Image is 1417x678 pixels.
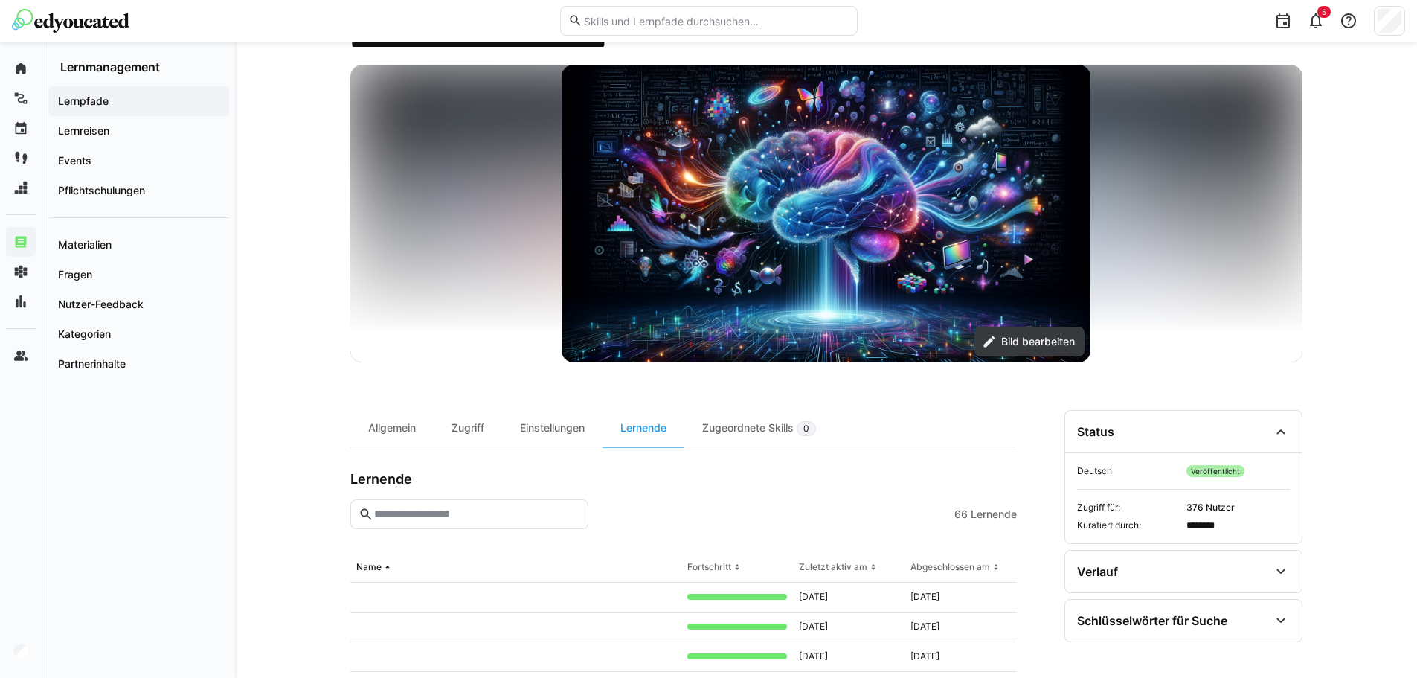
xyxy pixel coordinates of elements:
[799,561,867,573] div: Zuletzt aktiv am
[1077,424,1114,439] div: Status
[910,561,990,573] div: Abgeschlossen am
[434,410,502,447] div: Zugriff
[1077,502,1180,514] span: Zugriff für:
[1077,564,1118,579] div: Verlauf
[1077,519,1180,531] span: Kuratiert durch:
[799,591,828,603] span: [DATE]
[1186,502,1290,514] span: 376 Nutzer
[603,410,684,447] div: Lernende
[684,410,834,447] div: Zugeordnete Skills
[954,507,968,522] span: 66
[799,650,828,662] span: [DATE]
[1322,7,1326,16] span: 5
[1186,465,1244,477] span: Veröffentlicht
[1077,613,1227,628] div: Schlüsselwörter für Suche
[974,327,1085,356] button: Bild bearbeiten
[910,621,939,633] span: [DATE]
[799,621,828,633] span: [DATE]
[582,14,849,28] input: Skills und Lernpfade durchsuchen…
[910,650,939,662] span: [DATE]
[999,334,1077,349] span: Bild bearbeiten
[350,471,412,487] h3: Lernende
[687,561,731,573] div: Fortschritt
[356,561,382,573] div: Name
[1077,465,1180,477] span: Deutsch
[803,423,809,435] span: 0
[910,591,939,603] span: [DATE]
[350,410,434,447] div: Allgemein
[502,410,603,447] div: Einstellungen
[971,507,1017,522] span: Lernende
